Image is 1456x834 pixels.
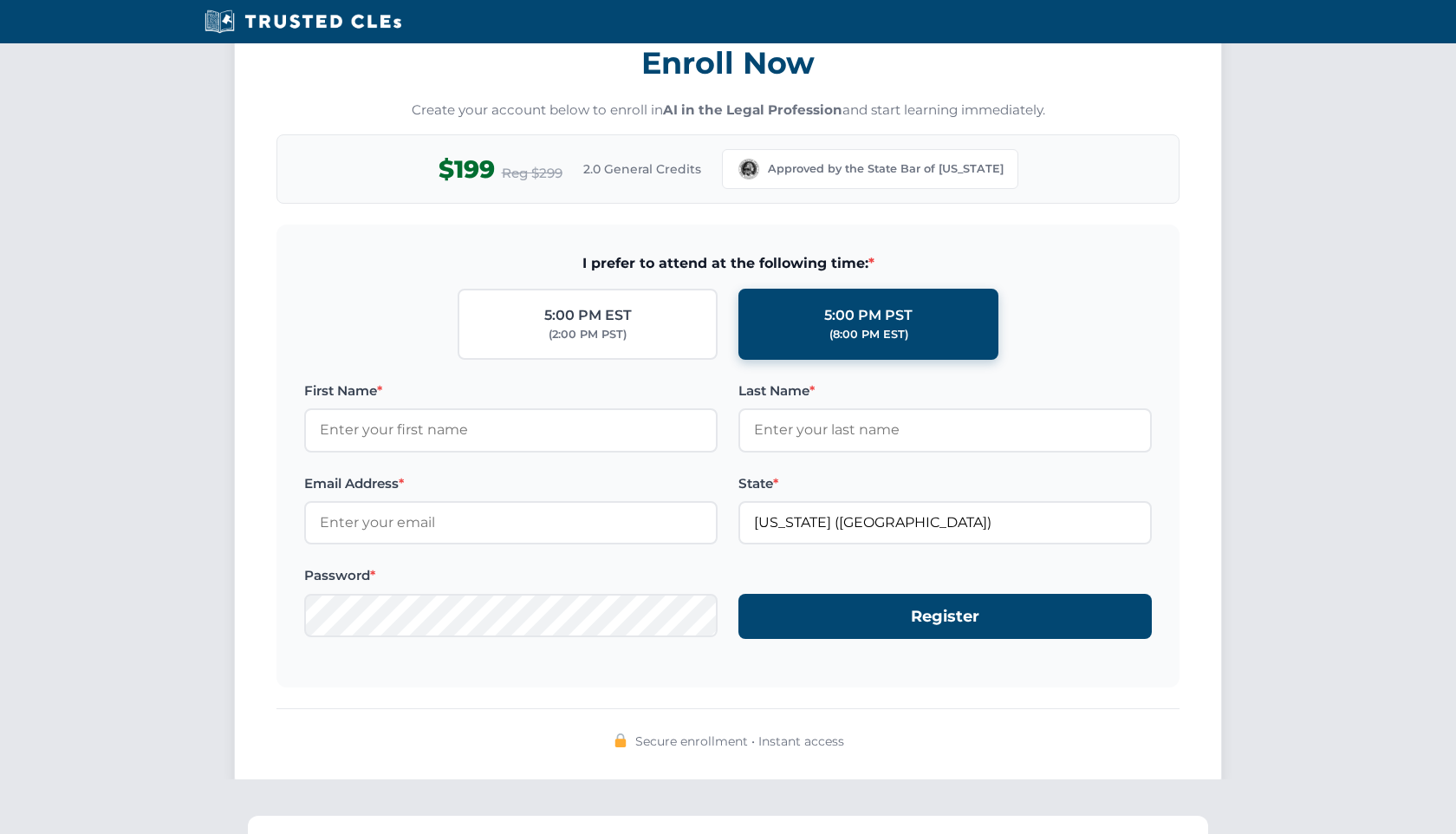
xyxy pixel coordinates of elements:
label: Password [304,565,718,586]
button: Register [738,594,1152,640]
input: Washington (WA) [738,501,1152,544]
span: 2.0 General Credits [583,160,701,179]
div: 5:00 PM PST [824,304,913,327]
div: 5:00 PM EST [544,304,632,327]
label: Last Name [738,381,1152,401]
p: Create your account below to enroll in and start learning immediately. [276,101,1180,121]
label: Email Address [304,473,718,494]
span: $199 [439,150,495,189]
div: (2:00 PM PST) [549,326,627,343]
input: Enter your email [304,501,718,544]
div: (8:00 PM EST) [829,326,908,343]
strong: AI in the Legal Profession [663,101,842,118]
span: I prefer to attend at the following time: [304,252,1152,275]
input: Enter your first name [304,408,718,452]
input: Enter your last name [738,408,1152,452]
span: Approved by the State Bar of [US_STATE] [768,160,1004,178]
label: State [738,473,1152,494]
img: Trusted CLEs [199,9,406,35]
h3: Enroll Now [276,36,1180,90]
span: Reg $299 [502,163,562,184]
img: 🔒 [614,733,627,747]
label: First Name [304,381,718,401]
img: Washington Bar [737,157,761,181]
span: Secure enrollment • Instant access [635,732,844,751]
